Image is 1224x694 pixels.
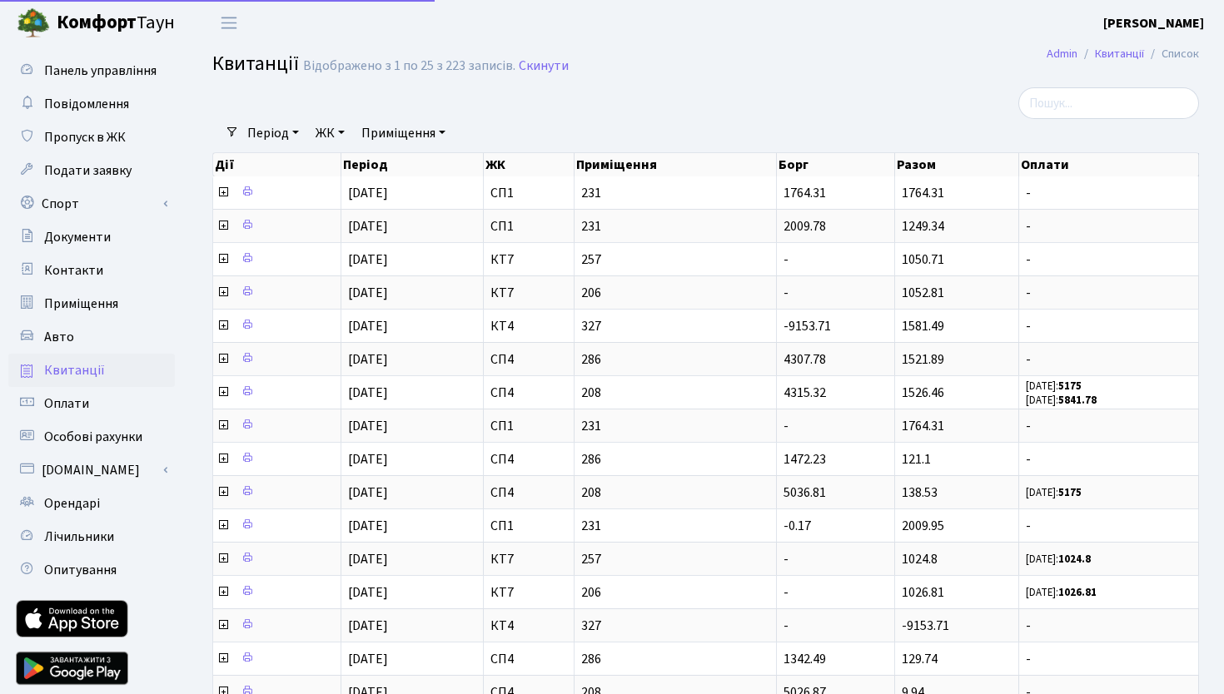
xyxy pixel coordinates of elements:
[44,361,105,379] span: Квитанції
[490,419,568,433] span: СП1
[902,450,931,468] span: 121.1
[1026,585,1097,600] small: [DATE]:
[490,220,568,233] span: СП1
[575,153,777,176] th: Приміщення
[348,350,388,369] span: [DATE]
[1026,379,1082,394] small: [DATE]:
[484,153,575,176] th: ЖК
[902,384,944,402] span: 1526.46
[902,550,938,568] span: 1024.8
[784,450,826,468] span: 1472.23
[8,553,175,587] a: Опитування
[208,9,250,37] button: Переключити навігацію
[784,184,826,202] span: 1764.31
[902,184,944,202] span: 1764.31
[1026,353,1192,366] span: -
[8,54,175,87] a: Панель управління
[581,553,769,566] span: 257
[1047,45,1077,62] a: Admin
[581,320,769,333] span: 327
[1026,419,1192,433] span: -
[902,617,949,635] span: -9153.71
[44,494,100,513] span: Орендарі
[1026,453,1192,466] span: -
[581,486,769,499] span: 208
[8,121,175,154] a: Пропуск в ЖК
[490,453,568,466] span: СП4
[1026,186,1192,200] span: -
[581,586,769,599] span: 206
[581,519,769,533] span: 231
[348,384,388,402] span: [DATE]
[581,253,769,266] span: 257
[348,217,388,235] span: [DATE]
[784,250,789,269] span: -
[784,517,811,535] span: -0.17
[348,284,388,302] span: [DATE]
[1026,220,1192,233] span: -
[902,583,944,602] span: 1026.81
[8,487,175,520] a: Орендарі
[1144,45,1199,63] li: Список
[44,161,132,180] span: Подати заявку
[241,119,306,147] a: Період
[8,387,175,420] a: Оплати
[341,153,483,176] th: Період
[902,417,944,435] span: 1764.31
[8,354,175,387] a: Квитанції
[303,58,515,74] div: Відображено з 1 по 25 з 223 записів.
[490,386,568,399] span: СП4
[348,250,388,269] span: [DATE]
[44,261,103,280] span: Контакти
[581,186,769,200] span: 231
[348,417,388,435] span: [DATE]
[44,428,142,446] span: Особові рахунки
[581,286,769,300] span: 206
[784,417,789,435] span: -
[355,119,452,147] a: Приміщення
[1026,320,1192,333] span: -
[1026,253,1192,266] span: -
[1103,13,1204,33] a: [PERSON_NAME]
[784,317,831,335] span: -9153.71
[1026,286,1192,300] span: -
[784,483,826,502] span: 5036.81
[57,9,137,36] b: Комфорт
[348,550,388,568] span: [DATE]
[902,517,944,535] span: 2009.95
[44,62,157,80] span: Панель управління
[581,619,769,632] span: 327
[490,586,568,599] span: КТ7
[490,652,568,666] span: СП4
[784,550,789,568] span: -
[1026,619,1192,632] span: -
[8,221,175,254] a: Документи
[348,583,388,602] span: [DATE]
[490,320,568,333] span: КТ4
[784,617,789,635] span: -
[44,528,114,546] span: Лічильники
[581,353,769,366] span: 286
[1095,45,1144,62] a: Квитанції
[1018,87,1199,119] input: Пошук...
[348,184,388,202] span: [DATE]
[1058,379,1082,394] b: 5175
[490,353,568,366] span: СП4
[213,153,341,176] th: Дії
[44,394,89,413] span: Оплати
[1058,552,1091,567] b: 1024.8
[1019,153,1199,176] th: Оплати
[8,287,175,320] a: Приміщення
[784,650,826,668] span: 1342.49
[895,153,1019,176] th: Разом
[17,7,50,40] img: logo.png
[490,519,568,533] span: СП1
[348,650,388,668] span: [DATE]
[44,295,118,313] span: Приміщення
[1103,14,1204,32] b: [PERSON_NAME]
[8,87,175,121] a: Повідомлення
[902,350,944,369] span: 1521.89
[1022,37,1224,72] nav: breadcrumb
[490,286,568,300] span: КТ7
[1026,485,1082,500] small: [DATE]:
